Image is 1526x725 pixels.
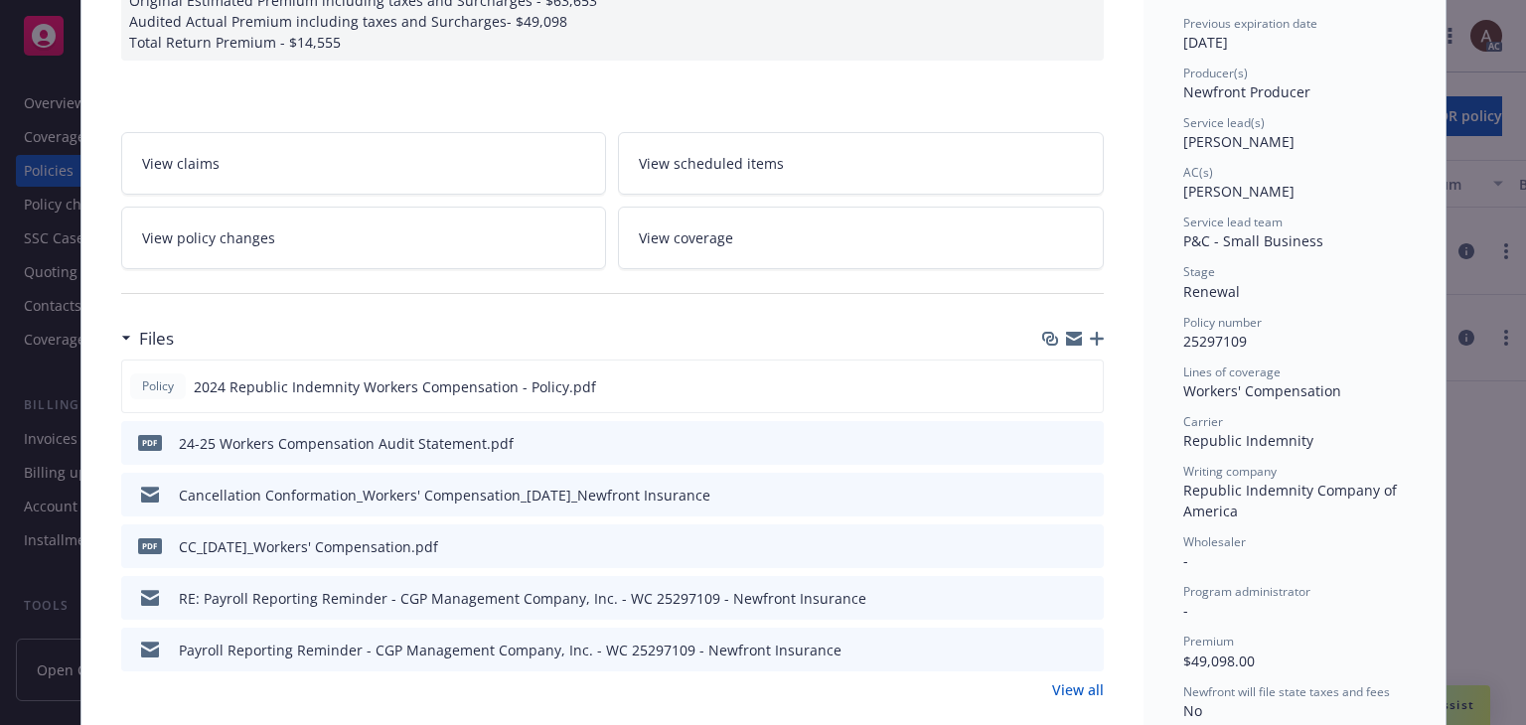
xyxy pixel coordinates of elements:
div: RE: Payroll Reporting Reminder - CGP Management Company, Inc. - WC 25297109 - Newfront Insurance [179,588,866,609]
span: Carrier [1183,413,1223,430]
a: View scheduled items [618,132,1104,195]
span: [PERSON_NAME] [1183,132,1295,151]
div: Cancellation Conformation_Workers' Compensation_[DATE]_Newfront Insurance [179,485,710,506]
button: preview file [1078,485,1096,506]
span: Policy [138,377,178,395]
span: 25297109 [1183,332,1247,351]
span: - [1183,551,1188,570]
button: preview file [1077,376,1095,397]
button: preview file [1078,640,1096,660]
span: pdf [138,538,162,553]
span: - [1183,601,1188,620]
a: View claims [121,132,607,195]
div: Files [121,326,174,352]
span: Producer(s) [1183,65,1248,81]
span: Renewal [1183,282,1240,301]
span: No [1183,701,1202,720]
span: P&C - Small Business [1183,231,1323,250]
span: Republic Indemnity Company of America [1183,481,1401,520]
span: View scheduled items [639,153,784,174]
span: Program administrator [1183,583,1310,600]
span: View coverage [639,227,733,248]
span: Service lead team [1183,214,1283,230]
button: download file [1046,485,1062,506]
a: View all [1052,679,1104,700]
a: View policy changes [121,207,607,269]
button: download file [1045,376,1061,397]
div: Payroll Reporting Reminder - CGP Management Company, Inc. - WC 25297109 - Newfront Insurance [179,640,841,660]
button: preview file [1078,433,1096,454]
div: CC_[DATE]_Workers' Compensation.pdf [179,536,438,557]
span: Policy number [1183,314,1262,331]
span: pdf [138,435,162,450]
div: Workers' Compensation [1183,380,1406,401]
button: download file [1046,640,1062,660]
span: Previous expiration date [1183,15,1317,32]
a: View coverage [618,207,1104,269]
span: [PERSON_NAME] [1183,182,1295,201]
span: View policy changes [142,227,275,248]
span: View claims [142,153,220,174]
h3: Files [139,326,174,352]
span: Stage [1183,263,1215,280]
span: Premium [1183,633,1234,650]
span: Newfront Producer [1183,82,1310,101]
button: download file [1046,588,1062,609]
button: download file [1046,536,1062,557]
span: Lines of coverage [1183,363,1281,380]
span: Writing company [1183,463,1277,480]
button: download file [1046,433,1062,454]
div: 24-25 Workers Compensation Audit Statement.pdf [179,433,514,454]
span: Service lead(s) [1183,114,1265,131]
span: $49,098.00 [1183,652,1255,670]
span: AC(s) [1183,164,1213,181]
button: preview file [1078,588,1096,609]
span: Wholesaler [1183,533,1246,550]
span: Newfront will file state taxes and fees [1183,683,1390,700]
button: preview file [1078,536,1096,557]
span: Republic Indemnity [1183,431,1313,450]
span: [DATE] [1183,33,1228,52]
span: 2024 Republic Indemnity Workers Compensation - Policy.pdf [194,376,596,397]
